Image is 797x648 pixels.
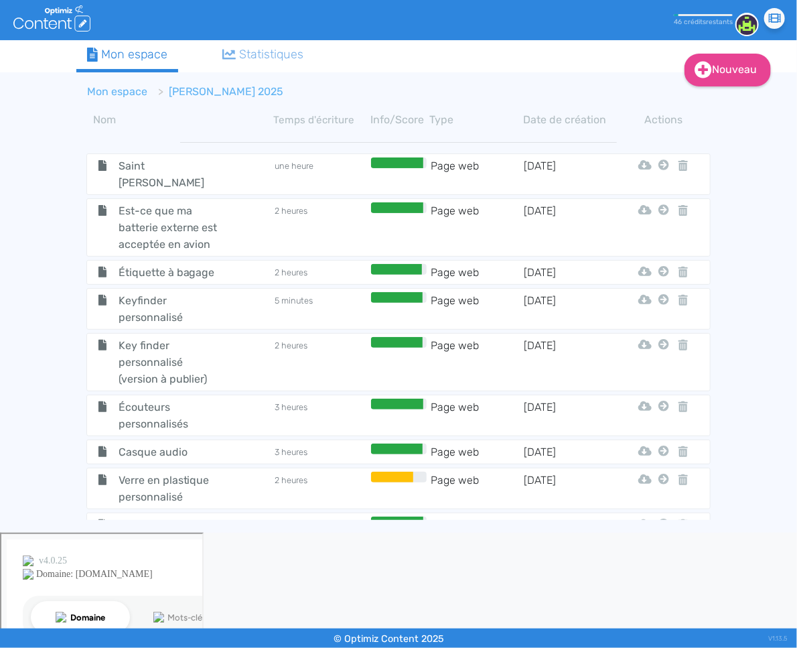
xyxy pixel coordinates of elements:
[108,292,232,326] span: Keyfinder personnalisé
[274,337,368,387] td: 2 heures
[38,21,66,32] div: v 4.0.25
[768,629,787,648] div: V1.13.5
[108,399,232,432] span: Écouteurs personnalisés
[274,399,368,432] td: 3 heures
[108,202,232,253] span: Est-ce que ma batterie externe est acceptée en avion
[152,78,163,88] img: tab_keywords_by_traffic_grey.svg
[367,112,429,128] th: Info/Score
[523,112,617,128] th: Date de création
[735,13,759,36] img: d41d8cd98f00b204e9800998ecf8427e
[69,79,103,88] div: Domaine
[430,112,524,128] th: Type
[86,112,274,128] th: Nom
[167,79,205,88] div: Mots-clés
[523,444,617,460] td: [DATE]
[274,517,368,584] td: une heure
[212,40,315,69] a: Statistiques
[657,112,671,128] th: Actions
[108,337,232,387] span: Key finder personnalisé (version à publier)
[274,264,368,281] td: 2 heures
[430,444,524,460] td: Page web
[523,337,617,387] td: [DATE]
[334,633,445,645] small: © Optimiz Content 2025
[430,472,524,505] td: Page web
[54,78,65,88] img: tab_domain_overview_orange.svg
[430,157,524,191] td: Page web
[430,264,524,281] td: Page web
[108,472,232,505] span: Verre en plastique personnalisé
[21,35,32,46] img: website_grey.svg
[76,76,624,108] nav: breadcrumb
[147,84,283,100] li: [PERSON_NAME] 2025
[87,85,147,98] a: Mon espace
[108,517,232,584] span: Créez votre maillot esport personnalisé avec La Boîte à Objets
[274,157,368,191] td: une heure
[108,264,232,281] span: Étiquette à bagage
[523,157,617,191] td: [DATE]
[430,202,524,253] td: Page web
[108,444,232,460] span: Casque audio
[222,46,304,64] div: Statistiques
[684,54,771,86] a: Nouveau
[274,292,368,326] td: 5 minutes
[523,202,617,253] td: [DATE]
[430,399,524,432] td: Page web
[87,46,167,64] div: Mon espace
[430,517,524,584] td: Page web
[430,337,524,387] td: Page web
[523,399,617,432] td: [DATE]
[523,517,617,584] td: [DATE]
[274,444,368,460] td: 3 heures
[274,112,368,128] th: Temps d'écriture
[430,292,524,326] td: Page web
[703,17,706,26] span: s
[21,21,32,32] img: logo_orange.svg
[523,472,617,505] td: [DATE]
[523,264,617,281] td: [DATE]
[108,157,232,191] span: Saint [PERSON_NAME]
[76,40,178,72] a: Mon espace
[729,17,733,26] span: s
[274,472,368,505] td: 2 heures
[274,202,368,253] td: 2 heures
[523,292,617,326] td: [DATE]
[674,17,733,26] small: 46 crédit restant
[35,35,151,46] div: Domaine: [DOMAIN_NAME]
